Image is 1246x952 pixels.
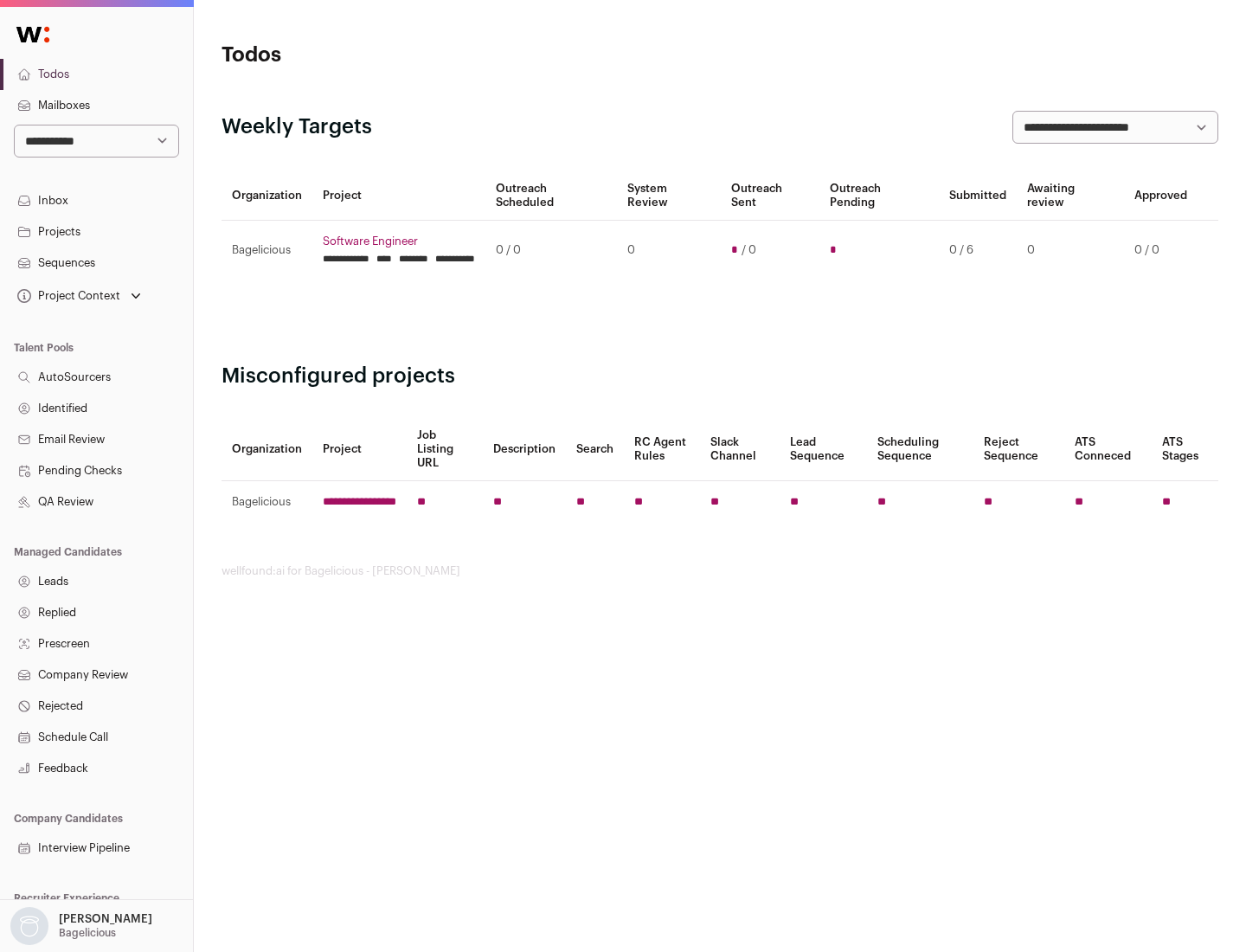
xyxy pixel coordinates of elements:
[1124,221,1198,280] td: 0 / 0
[323,235,475,248] a: Software Engineer
[59,926,116,940] p: Bagelicious
[14,284,145,308] button: Open dropdown
[1064,418,1151,481] th: ATS Conneced
[624,418,699,481] th: RC Agent Rules
[485,221,617,280] td: 0 / 0
[939,171,1017,221] th: Submitted
[312,418,407,481] th: Project
[780,418,867,481] th: Lead Sequence
[7,17,59,52] img: Wellfound
[222,564,1218,578] footer: wellfound:ai for Bagelicious - [PERSON_NAME]
[566,418,624,481] th: Search
[222,481,312,524] td: Bagelicious
[222,42,554,69] h1: Todos
[222,221,312,280] td: Bagelicious
[222,113,372,141] h2: Weekly Targets
[312,171,485,221] th: Project
[485,171,617,221] th: Outreach Scheduled
[973,418,1065,481] th: Reject Sequence
[867,418,973,481] th: Scheduling Sequence
[407,418,483,481] th: Job Listing URL
[742,243,756,257] span: / 0
[617,171,720,221] th: System Review
[14,289,120,303] div: Project Context
[10,907,48,945] img: nopic.png
[700,418,780,481] th: Slack Channel
[1017,221,1124,280] td: 0
[1017,171,1124,221] th: Awaiting review
[939,221,1017,280] td: 0 / 6
[222,171,312,221] th: Organization
[483,418,566,481] th: Description
[7,907,156,945] button: Open dropdown
[222,418,312,481] th: Organization
[1152,418,1218,481] th: ATS Stages
[222,363,1218,390] h2: Misconfigured projects
[721,171,820,221] th: Outreach Sent
[59,912,152,926] p: [PERSON_NAME]
[819,171,938,221] th: Outreach Pending
[617,221,720,280] td: 0
[1124,171,1198,221] th: Approved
